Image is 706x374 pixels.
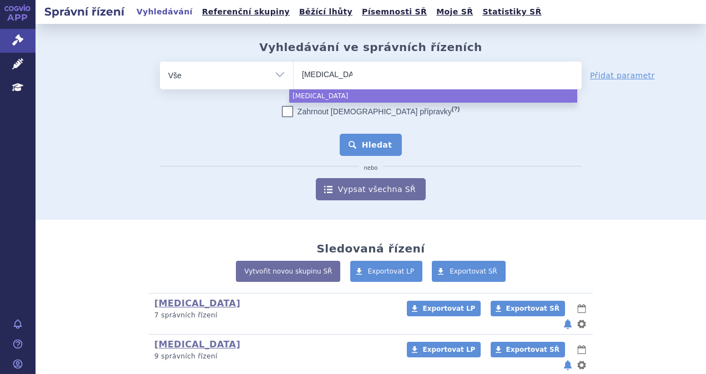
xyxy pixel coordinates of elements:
a: Exportovat LP [407,301,481,316]
span: Exportovat LP [368,267,415,275]
a: Statistiky SŘ [479,4,544,19]
span: Exportovat SŘ [450,267,497,275]
a: Běžící lhůty [296,4,356,19]
label: Zahrnout [DEMOGRAPHIC_DATA] přípravky [282,106,460,117]
i: nebo [359,165,384,171]
p: 9 správních řízení [154,352,392,361]
h2: Sledovaná řízení [316,242,425,255]
button: nastavení [576,317,587,331]
button: notifikace [562,358,573,372]
a: Exportovat LP [350,261,423,282]
a: [MEDICAL_DATA] [154,298,240,309]
span: Exportovat SŘ [506,346,559,353]
a: Exportovat SŘ [491,301,565,316]
a: Vytvořit novou skupinu SŘ [236,261,340,282]
button: nastavení [576,358,587,372]
span: Exportovat LP [422,346,475,353]
p: 7 správních řízení [154,311,392,320]
a: Vypsat všechna SŘ [316,178,426,200]
a: Exportovat SŘ [432,261,506,282]
button: lhůty [576,302,587,315]
span: Exportovat LP [422,305,475,312]
button: Hledat [340,134,402,156]
li: [MEDICAL_DATA] [289,89,577,103]
a: Exportovat SŘ [491,342,565,357]
h2: Správní řízení [36,4,133,19]
abbr: (?) [452,105,460,113]
button: lhůty [576,343,587,356]
h2: Vyhledávání ve správních řízeních [259,41,482,54]
button: notifikace [562,317,573,331]
a: Exportovat LP [407,342,481,357]
a: [MEDICAL_DATA] [154,339,240,350]
span: Exportovat SŘ [506,305,559,312]
a: Vyhledávání [133,4,196,19]
a: Moje SŘ [433,4,476,19]
a: Písemnosti SŘ [359,4,430,19]
a: Referenční skupiny [199,4,293,19]
a: Přidat parametr [590,70,655,81]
